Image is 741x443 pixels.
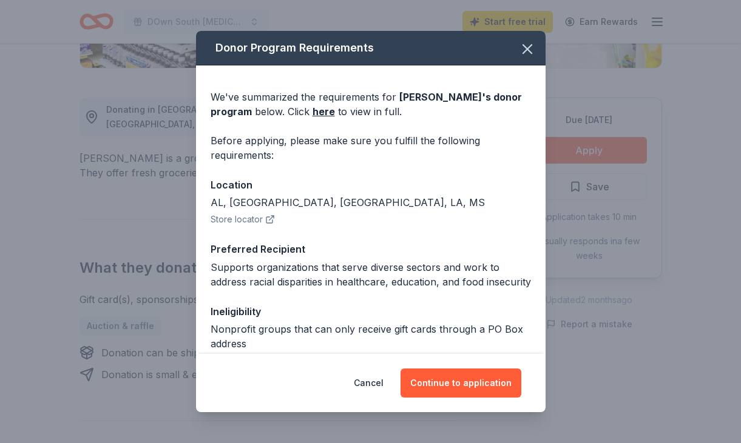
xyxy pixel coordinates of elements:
div: Supports organizations that serve diverse sectors and work to address racial disparities in healt... [211,260,531,289]
div: Ineligibility [211,304,531,319]
button: Cancel [354,368,384,398]
button: Store locator [211,212,275,227]
a: here [313,104,335,119]
div: Nonprofit groups that can only receive gift cards through a PO Box address [211,322,531,351]
div: We've summarized the requirements for below. Click to view in full. [211,90,531,119]
button: Continue to application [401,368,521,398]
div: Before applying, please make sure you fulfill the following requirements: [211,133,531,162]
div: Location [211,177,531,193]
div: AL, [GEOGRAPHIC_DATA], [GEOGRAPHIC_DATA], LA, MS [211,195,531,210]
div: Donor Program Requirements [196,31,546,65]
div: Preferred Recipient [211,241,531,257]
